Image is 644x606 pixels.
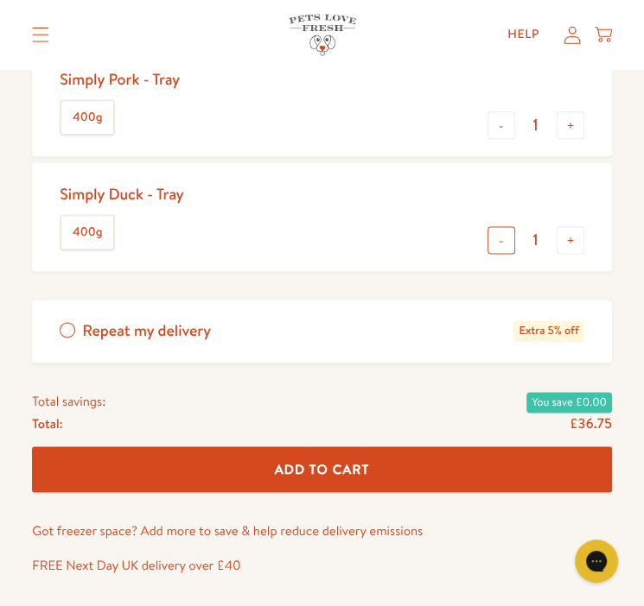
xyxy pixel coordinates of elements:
[32,554,612,577] p: FREE Next Day UK delivery over £40
[60,184,184,204] div: Simply Duck - Tray
[526,392,612,413] span: You save £0.00
[557,111,584,139] button: +
[32,413,62,435] span: Total:
[82,320,211,342] span: Repeat my delivery
[557,226,584,254] button: +
[570,414,612,433] span: £36.75
[494,17,553,52] a: Help
[289,14,356,54] img: Pets Love Fresh
[61,101,113,134] label: 400g
[61,216,113,249] label: 400g
[488,111,515,139] button: -
[32,520,612,542] p: Got freezer space? Add more to save & help reduce delivery emissions
[275,460,370,478] span: Add To Cart
[60,69,180,89] div: Simply Pork - Tray
[32,390,105,413] span: Total savings:
[32,446,612,492] button: Add To Cart
[488,226,515,254] button: -
[18,13,63,56] summary: Translation missing: en.sections.header.menu
[566,533,627,589] iframe: Gorgias live chat messenger
[513,320,583,342] span: Extra 5% off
